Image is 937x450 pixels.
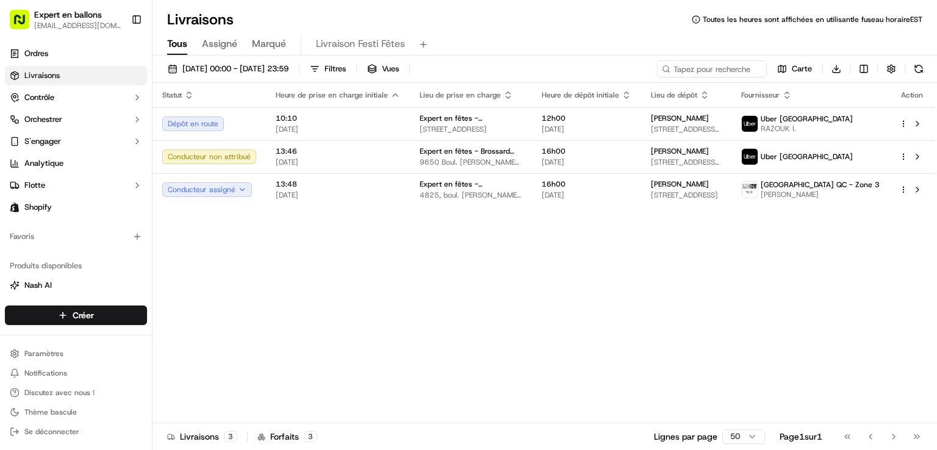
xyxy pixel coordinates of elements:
font: Flotte [24,180,45,190]
font: [DATE] [276,190,298,200]
a: Shopify [5,198,147,217]
font: Expert en fêtes - [GEOGRAPHIC_DATA] [420,179,493,199]
img: uber-new-logo.jpeg [742,149,758,165]
font: Lieu de dépôt [651,90,697,100]
font: Livraisons [167,10,234,29]
font: Orchestrer [24,114,62,124]
input: Tapez pour rechercher [657,60,767,77]
font: Heure de dépôt initiale [542,90,619,100]
font: 1 [799,431,805,442]
button: [DATE] 00:00 - [DATE] 23:59 [162,60,294,77]
font: Marqué [252,37,286,50]
font: [STREET_ADDRESS] [420,124,487,134]
button: Flotte [5,176,147,195]
img: profile_balloonexpert_internal.png [742,182,758,198]
button: Conducteur assigné [162,182,252,197]
font: 3 [228,432,233,441]
button: Thème bascule [5,404,147,421]
font: [DATE] 00:00 - [DATE] 23:59 [182,63,289,74]
font: [PERSON_NAME] [651,113,709,123]
font: Shopify [24,202,52,212]
font: [STREET_ADDRESS][PERSON_NAME] [651,157,719,177]
font: Statut [162,90,182,100]
font: 16h00 [542,179,565,189]
font: [GEOGRAPHIC_DATA] QC - Zone 3 [761,180,880,190]
font: Tous [167,37,187,50]
font: Livraison Festi Fêtes [316,37,405,50]
font: Lignes par page [654,431,717,442]
font: [STREET_ADDRESS] [651,190,718,200]
font: sur [805,431,817,442]
a: Analytique [5,154,147,173]
font: Discutez avec nous ! [24,388,95,398]
font: [DATE] [276,157,298,167]
font: Favoris [10,231,34,241]
button: Discutez avec nous ! [5,384,147,401]
font: 4825, boul. [PERSON_NAME][STREET_ADDRESS] [420,190,521,210]
button: S'engager [5,132,147,151]
font: 16h00 [542,146,565,156]
font: Se déconnecter [24,427,79,437]
font: Fournisseur [741,90,780,100]
button: Expert en ballons[EMAIL_ADDRESS][DOMAIN_NAME] [5,5,126,34]
font: [EMAIL_ADDRESS][DOMAIN_NAME] [34,21,121,40]
font: Expert en fêtes - [GEOGRAPHIC_DATA] [420,113,493,133]
font: [PERSON_NAME] [651,179,709,189]
button: Se déconnecter [5,423,147,440]
font: 1 [817,431,822,442]
font: Uber [GEOGRAPHIC_DATA] [761,114,853,124]
font: Vues [382,63,399,74]
font: 3 [308,432,313,441]
a: Livraisons [5,66,147,85]
font: [DATE] [276,124,298,134]
font: 13:48 [276,179,297,189]
button: Expert en ballons [34,9,102,21]
a: Ordres [5,44,147,63]
img: Logo Shopify [10,202,20,212]
button: Filtres [304,60,351,77]
font: Uber [GEOGRAPHIC_DATA] [761,152,853,162]
font: [PERSON_NAME] [761,190,819,199]
button: Carte [772,60,817,77]
font: [DATE] [542,157,564,167]
font: Expert en fêtes - Brossard Dix30 [420,146,514,166]
font: le fuseau horaire [853,15,910,24]
font: Filtres [325,63,346,74]
font: 12h00 [542,113,565,123]
font: Carte [792,63,812,74]
font: Action [901,90,923,100]
font: Paramètres [24,349,63,359]
font: RAZOUK I. [761,124,796,134]
button: Rafraîchir [910,60,927,77]
font: [STREET_ADDRESS][PERSON_NAME] [651,124,719,144]
font: [PERSON_NAME] [651,146,709,156]
font: EST [910,15,922,24]
font: Notifications [24,368,67,378]
font: Livraisons [180,431,219,442]
img: uber-new-logo.jpeg [742,116,758,132]
button: [EMAIL_ADDRESS][DOMAIN_NAME] [34,21,121,30]
button: Contrôle [5,88,147,107]
font: [DATE] [542,124,564,134]
font: Livraisons [24,70,60,80]
button: Nash AI [5,276,147,295]
button: Créer [5,305,147,325]
font: Heure de prise en charge initiale [276,90,388,100]
font: Forfaits [270,431,299,442]
font: Page [780,431,799,442]
font: 9650 Boul. [PERSON_NAME][STREET_ADDRESS][PERSON_NAME] [420,157,519,187]
font: Nash AI [24,280,52,290]
a: Nash AI [10,280,142,291]
font: Analytique [24,158,63,168]
button: Notifications [5,365,147,382]
font: Toutes les heures sont affichées en utilisant [703,15,853,24]
font: S'engager [24,136,61,146]
font: Contrôle [24,92,54,102]
font: 10:10 [276,113,297,123]
button: Orchestrer [5,110,147,129]
font: Lieu de prise en charge [420,90,501,100]
button: Vues [362,60,404,77]
button: Paramètres [5,345,147,362]
font: Assigné [202,37,237,50]
font: Produits disponibles [10,260,82,271]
